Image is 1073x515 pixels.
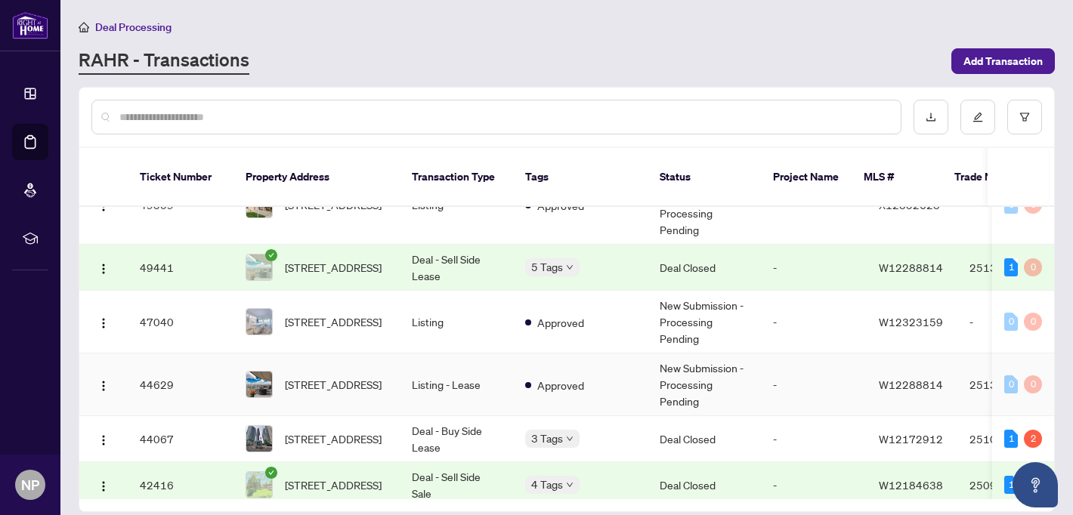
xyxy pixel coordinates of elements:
[400,416,513,462] td: Deal - Buy Side Lease
[879,261,943,274] span: W12288814
[1024,258,1042,276] div: 0
[566,264,574,271] span: down
[128,245,233,291] td: 49441
[1024,313,1042,331] div: 0
[648,353,761,416] td: New Submission - Processing Pending
[285,430,382,447] span: [STREET_ADDRESS]
[246,372,272,397] img: thumbnail-img
[761,291,867,353] td: -
[400,148,513,207] th: Transaction Type
[1004,430,1018,448] div: 1
[97,380,110,392] img: Logo
[246,472,272,498] img: thumbnail-img
[91,310,116,334] button: Logo
[761,148,852,207] th: Project Name
[1024,375,1042,393] div: 0
[1004,313,1018,331] div: 0
[852,148,942,207] th: MLS #
[957,245,1063,291] td: 2513222
[648,291,761,353] td: New Submission - Processing Pending
[973,112,983,122] span: edit
[1024,430,1042,448] div: 2
[128,462,233,508] td: 42416
[97,263,110,275] img: Logo
[537,377,584,393] span: Approved
[1019,112,1030,122] span: filter
[648,462,761,508] td: Deal Closed
[531,476,563,493] span: 4 Tags
[400,291,513,353] td: Listing
[91,427,116,451] button: Logo
[246,309,272,335] img: thumbnail-img
[951,48,1055,74] button: Add Transaction
[265,249,277,261] span: check-circle
[285,476,382,493] span: [STREET_ADDRESS]
[265,467,277,479] span: check-circle
[97,480,110,492] img: Logo
[926,112,936,122] span: download
[648,245,761,291] td: Deal Closed
[91,473,116,497] button: Logo
[957,291,1063,353] td: -
[879,315,943,328] span: W12323159
[566,481,574,489] span: down
[246,254,272,280] img: thumbnail-img
[400,245,513,291] td: Deal - Sell Side Lease
[761,462,867,508] td: -
[400,462,513,508] td: Deal - Sell Side Sale
[285,376,382,393] span: [STREET_ADDRESS]
[97,434,110,446] img: Logo
[95,20,172,34] span: Deal Processing
[91,255,116,279] button: Logo
[79,22,89,32] span: home
[21,474,39,495] span: NP
[566,435,574,443] span: down
[1004,375,1018,393] div: 0
[942,148,1048,207] th: Trade Number
[879,478,943,492] span: W12184638
[1004,258,1018,276] div: 1
[957,462,1063,508] td: 2509738
[879,432,943,446] span: W12172912
[12,11,48,39] img: logo
[91,372,116,396] button: Logo
[285,313,382,330] span: [STREET_ADDRESS]
[128,416,233,462] td: 44067
[648,416,761,462] td: Deal Closed
[957,416,1063,462] td: 2510391
[97,200,110,212] img: Logo
[1004,476,1018,494] div: 1
[761,353,867,416] td: -
[761,416,867,462] td: -
[960,100,995,134] button: edit
[879,378,943,391] span: W12288814
[648,148,761,207] th: Status
[957,353,1063,416] td: 2513222
[963,49,1043,73] span: Add Transaction
[531,430,563,447] span: 3 Tags
[537,314,584,331] span: Approved
[128,148,233,207] th: Ticket Number
[761,245,867,291] td: -
[97,317,110,329] img: Logo
[513,148,648,207] th: Tags
[246,426,272,452] img: thumbnail-img
[285,259,382,276] span: [STREET_ADDRESS]
[128,353,233,416] td: 44629
[79,48,249,75] a: RAHR - Transactions
[531,258,563,276] span: 5 Tags
[400,353,513,416] td: Listing - Lease
[1013,462,1058,507] button: Open asap
[914,100,948,134] button: download
[233,148,400,207] th: Property Address
[1007,100,1042,134] button: filter
[128,291,233,353] td: 47040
